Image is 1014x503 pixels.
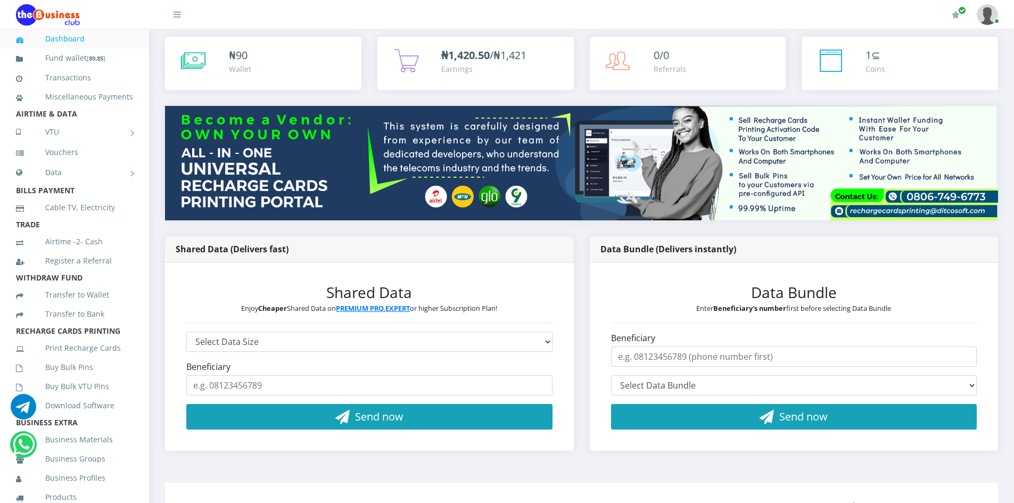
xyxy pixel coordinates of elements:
div: Earnings [441,63,526,75]
a: Chat for support [11,402,36,419]
div: Coins [865,63,885,75]
span: 90 [236,48,248,62]
h3: Shared Data [186,284,553,302]
button: Send now [186,404,553,430]
b: ₦1,420.50 [441,48,490,62]
a: Register a Referral [16,249,133,273]
span: Send now [355,409,403,424]
div: ⊆ [865,47,885,63]
img: User [977,4,998,25]
a: Transfer to Bank [16,302,133,326]
span: Send now [779,409,828,424]
small: [ ] [87,54,105,62]
a: Business Materials [16,427,133,452]
a: PREMIUM PRO [336,303,384,313]
strong: Shared Data (Delivers fast) [176,243,288,255]
a: ₦90 Wallet [165,37,361,90]
div: ₦ [229,47,251,63]
div: Wallet [229,63,251,75]
a: Download Software [16,393,133,418]
a: Business Profiles [16,466,133,490]
label: Beneficiary [186,360,230,373]
span: Renew/Upgrade Subscription [958,6,966,14]
b: Beneficiary's number [713,303,786,313]
a: Fund wallet[89.85] [16,46,133,71]
strong: Data Bundle (Delivers instantly) [600,243,736,255]
label: Beneficiary [611,332,655,344]
a: Chat for support [13,440,35,457]
button: Send now [611,404,977,430]
div: Referrals [654,63,686,75]
small: Enjoy Shared Data on , or higher Subscription Plan! [241,303,497,313]
span: /₦1,421 [441,48,526,62]
a: Buy Bulk Pins [16,355,133,380]
a: 0/0 Referrals [590,37,786,90]
a: Print Recharge Cards [16,336,133,360]
a: Data [16,159,133,186]
a: Vouchers [16,140,133,164]
a: Miscellaneous Payments [16,85,133,109]
a: Buy Bulk VTU Pins [16,374,133,399]
img: Logo [16,4,80,26]
a: Airtime -2- Cash [16,229,133,254]
b: Cheaper [258,303,287,313]
b: 89.85 [89,54,103,62]
a: Cable TV, Electricity [16,195,133,220]
a: VTU [16,119,133,145]
a: Transactions [16,65,133,90]
a: Transfer to Wallet [16,283,133,307]
span: 0/0 [654,48,669,62]
a: Dashboard [16,27,133,51]
img: multitenant_rcp.png [165,106,998,220]
a: ₦1,420.50/₦1,421 Earnings [377,37,574,90]
i: Renew/Upgrade Subscription [952,11,960,19]
span: 1 [865,48,871,62]
a: Business Groups [16,447,133,471]
h3: Data Bundle [611,284,977,302]
small: Enter first before selecting Data Bundle [696,303,891,313]
input: e.g. 08123456789 [186,375,553,395]
a: EXPERT [385,303,410,313]
input: e.g. 08123456789 (phone number first) [611,347,977,367]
